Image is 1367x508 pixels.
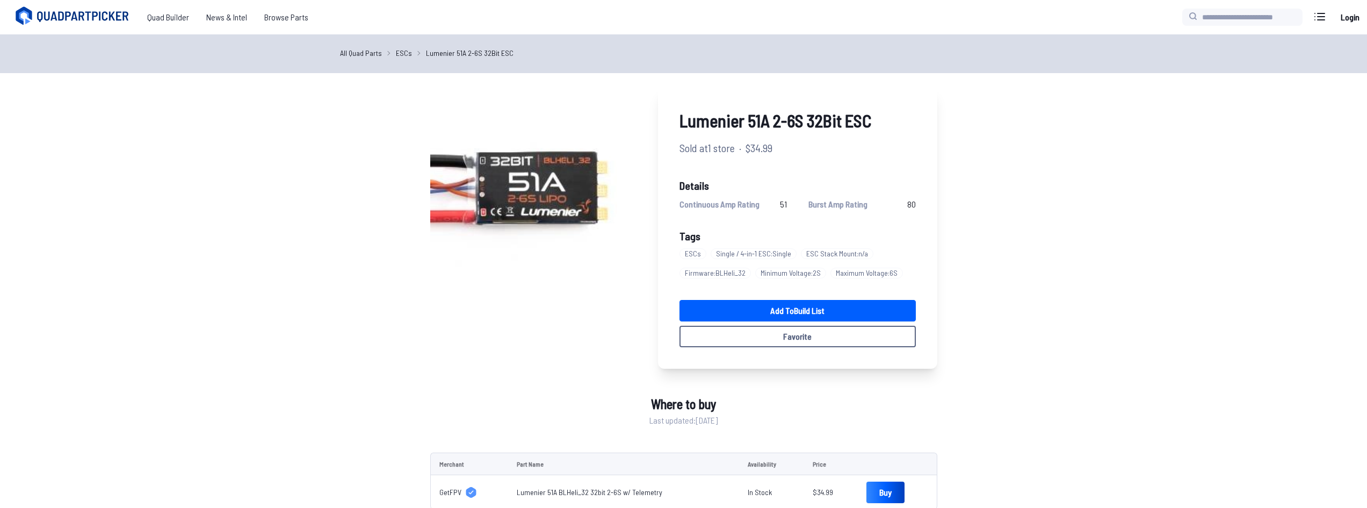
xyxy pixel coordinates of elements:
[907,198,916,211] span: 80
[517,488,662,497] a: Lumenier 51A BLHeli_32 32bit 2-6S w/ Telemetry
[746,140,772,156] span: $34.99
[808,198,867,211] span: Burst Amp Rating
[649,414,718,427] span: Last updated: [DATE]
[755,268,826,278] span: Minimum Voltage : 2S
[679,248,706,259] span: ESCs
[139,6,198,28] a: Quad Builder
[340,47,382,59] a: All Quad Parts
[679,244,711,263] a: ESCs
[801,244,878,263] a: ESC Stack Mount:n/a
[830,268,903,278] span: Maximum Voltage : 6S
[739,453,804,475] td: Availability
[651,395,716,414] span: Where to buy
[679,300,916,321] a: Add toBuild List
[679,108,916,133] span: Lumenier 51A 2-6S 32Bit ESC
[679,140,735,156] span: Sold at 1 store
[866,482,905,503] a: Buy
[679,268,751,278] span: Firmware : BLHeli_32
[755,263,830,283] a: Minimum Voltage:2S
[804,453,858,475] td: Price
[198,6,256,28] a: News & Intel
[801,248,873,259] span: ESC Stack Mount : n/a
[739,140,741,156] span: ·
[439,487,500,498] a: GetFPV
[426,47,513,59] a: Lumenier 51A 2-6S 32Bit ESC
[508,453,740,475] td: Part Name
[439,487,461,498] span: GetFPV
[256,6,317,28] a: Browse Parts
[679,230,700,242] span: Tags
[679,198,760,211] span: Continuous Amp Rating
[830,263,907,283] a: Maximum Voltage:6S
[430,453,508,475] td: Merchant
[396,47,412,59] a: ESCs
[711,248,797,259] span: Single / 4-in-1 ESC : Single
[679,177,916,194] span: Details
[780,198,787,211] span: 51
[430,86,637,292] img: image
[679,263,755,283] a: Firmware:BLHeli_32
[711,244,801,263] a: Single / 4-in-1 ESC:Single
[679,326,916,347] button: Favorite
[1337,6,1363,28] a: Login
